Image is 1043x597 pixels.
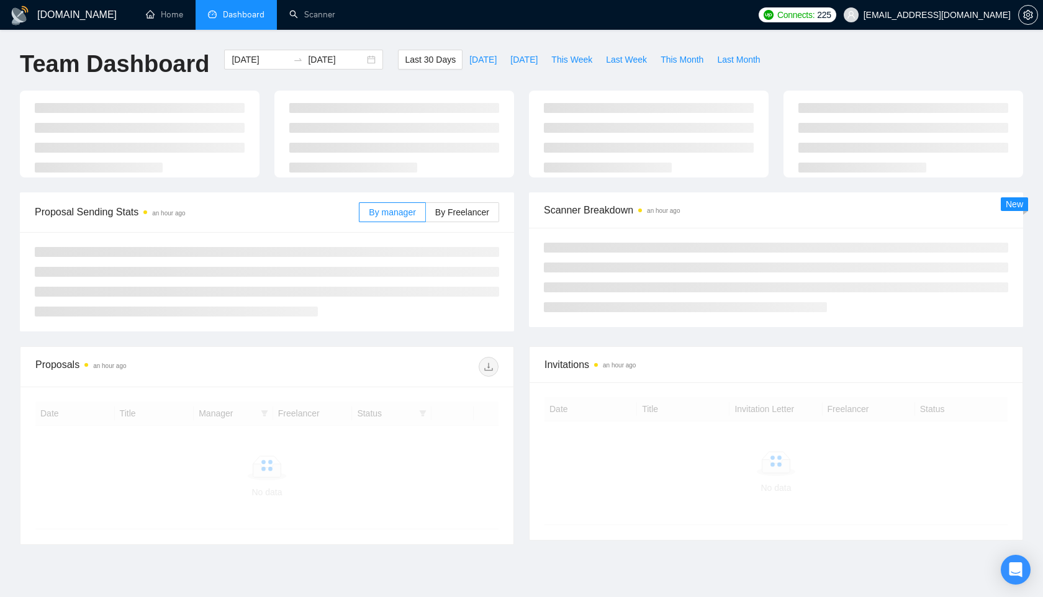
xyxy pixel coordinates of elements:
[10,6,30,25] img: logo
[510,53,538,66] span: [DATE]
[503,50,544,70] button: [DATE]
[551,53,592,66] span: This Week
[544,50,599,70] button: This Week
[606,53,647,66] span: Last Week
[1018,10,1038,20] a: setting
[661,53,703,66] span: This Month
[35,357,267,377] div: Proposals
[308,53,364,66] input: End date
[463,50,503,70] button: [DATE]
[223,9,264,20] span: Dashboard
[544,357,1008,372] span: Invitations
[208,10,217,19] span: dashboard
[647,207,680,214] time: an hour ago
[764,10,774,20] img: upwork-logo.png
[710,50,767,70] button: Last Month
[1006,199,1023,209] span: New
[35,204,359,220] span: Proposal Sending Stats
[93,362,126,369] time: an hour ago
[1019,10,1037,20] span: setting
[289,9,335,20] a: searchScanner
[544,202,1008,218] span: Scanner Breakdown
[20,50,209,79] h1: Team Dashboard
[152,210,185,217] time: an hour ago
[777,8,815,22] span: Connects:
[717,53,760,66] span: Last Month
[398,50,463,70] button: Last 30 Days
[847,11,856,19] span: user
[817,8,831,22] span: 225
[469,53,497,66] span: [DATE]
[599,50,654,70] button: Last Week
[603,362,636,369] time: an hour ago
[654,50,710,70] button: This Month
[232,53,288,66] input: Start date
[1001,555,1031,585] div: Open Intercom Messenger
[369,207,415,217] span: By manager
[435,207,489,217] span: By Freelancer
[293,55,303,65] span: swap-right
[293,55,303,65] span: to
[146,9,183,20] a: homeHome
[1018,5,1038,25] button: setting
[405,53,456,66] span: Last 30 Days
